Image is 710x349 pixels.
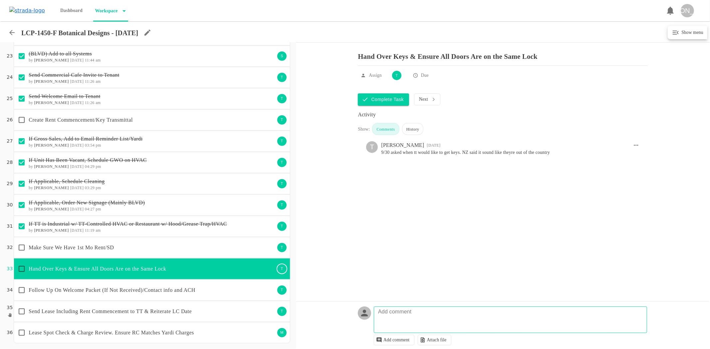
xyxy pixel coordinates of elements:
p: If Applicable, Order New Signage (Mainly BLVD) [29,199,275,207]
p: Send Welcome Email to Tenant [29,92,275,100]
p: Add comment [375,308,415,316]
h6: by [DATE] 11:44 am [29,58,275,62]
p: 30 [7,201,13,209]
p: 29 [7,180,13,187]
img: strada-logo [9,7,45,15]
p: 28 [7,159,13,166]
div: T [277,264,287,274]
button: Complete Task [358,93,409,106]
div: T [277,285,287,295]
p: If Unit Has Been Vacant, Schedule GWO on HVAC [29,156,275,164]
h6: Show menu [680,29,703,37]
p: LCP-1450-F Botanical Designs - [DATE] [21,29,138,37]
p: Assign [369,72,381,79]
p: 26 [7,116,13,124]
div: T [391,70,402,81]
h6: by [DATE] 04:27 pm [29,207,275,211]
div: T [277,115,287,125]
h6: by [DATE] 03:29 pm [29,185,275,190]
h6: by [DATE] 03:54 pm [29,143,275,148]
p: 25 [7,95,13,102]
b: [PERSON_NAME] [34,164,69,169]
b: [PERSON_NAME] [34,185,69,190]
div: T [277,221,287,232]
div: T [366,141,378,153]
p: Follow Up On Welcome Packet (If Not Received)/Contact info and ACH [29,286,275,294]
h6: by [DATE] 11:19 am [29,228,275,233]
div: Activity [358,111,648,119]
div: 03:22 PM [427,141,440,149]
div: T [277,242,287,253]
p: (BLVD) Add to all Systems [29,50,275,58]
p: Dashboard [58,4,85,17]
p: 33 [7,265,13,273]
pre: 9/30 asked when tt would like to get keys. NZ said it sound like theyre out of the country [381,149,639,156]
p: 24 [7,74,13,81]
b: [PERSON_NAME] [34,228,69,233]
button: [PERSON_NAME] [678,1,697,20]
b: [PERSON_NAME] [34,207,69,211]
div: T [277,93,287,104]
p: If TT is Industrial w/ TT-Controlled HVAC or Restaurant w/ Hood/Grease Trap/HVAC [29,220,275,228]
p: 23 [7,53,13,60]
b: [PERSON_NAME] [34,143,69,148]
p: Send Lease Including Rent Commencement to TT & Reiterate LC Date [29,307,275,315]
p: Due [421,72,429,79]
div: T [277,178,287,189]
p: Add comment [383,337,410,343]
div: T [277,136,287,147]
p: Send Commercial Cafe Invite to Tenant [29,71,275,79]
p: If Gross Sales, Add to Email Reminder List/Yardi [29,135,275,143]
p: Hand Over Keys & Ensure All Doors Are on the Same Lock [358,48,648,60]
p: If Applicable, Schedule Cleaning [29,177,275,185]
div: S [277,51,287,61]
h6: by [DATE] 11:26 am [29,79,275,84]
div: Comments [372,123,399,135]
div: M [277,327,287,338]
p: 34 [7,287,13,294]
div: [PERSON_NAME] [681,4,694,17]
div: T [277,200,287,210]
div: [PERSON_NAME] [381,141,424,149]
div: T [277,306,287,317]
p: Hand Over Keys & Ensure All Doors Are on the Same Lock [29,265,275,273]
b: [PERSON_NAME] [34,100,69,105]
p: Workspace [93,4,118,18]
div: History [402,123,424,135]
h6: by [DATE] 04:29 pm [29,164,275,169]
p: Attach file [427,337,446,343]
p: 32 [7,244,13,251]
p: 36 [7,329,13,336]
b: [PERSON_NAME] [34,79,69,84]
p: Create Rent Commencement/Key Transmittal [29,116,275,124]
p: Lease Spot Check & Charge Review. Ensure RC Matches Yardi Charges [29,329,275,337]
p: 31 [7,223,13,230]
div: T [277,72,287,83]
h6: by [DATE] 11:26 am [29,100,275,105]
p: Next [419,97,428,102]
p: 35 [7,304,13,311]
div: Show: [358,126,370,135]
p: 27 [7,138,13,145]
div: T [277,157,287,168]
b: [PERSON_NAME] [34,58,69,62]
p: Make Sure We Have 1st Mo Rent/SD [29,244,275,252]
